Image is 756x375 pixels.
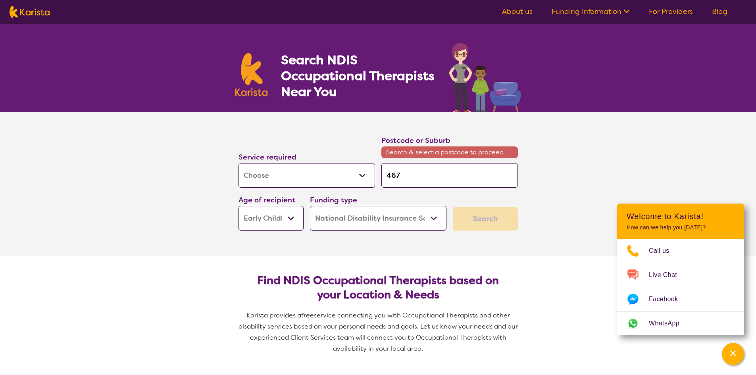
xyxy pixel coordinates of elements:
[246,311,301,319] span: Karista provides a
[649,317,689,329] span: WhatsApp
[627,212,735,221] h2: Welcome to Karista!
[449,43,521,112] img: occupational-therapy
[649,7,693,16] a: For Providers
[649,245,679,257] span: Call us
[502,7,533,16] a: About us
[617,239,744,335] ul: Choose channel
[627,224,735,231] p: How can we help you [DATE]?
[649,293,687,305] span: Facebook
[245,273,512,302] h2: Find NDIS Occupational Therapists based on your Location & Needs
[649,269,687,281] span: Live Chat
[381,136,450,145] label: Postcode or Suburb
[10,6,50,18] img: Karista logo
[310,195,357,205] label: Funding type
[722,343,744,365] button: Channel Menu
[281,52,435,100] h1: Search NDIS Occupational Therapists Near You
[617,204,744,335] div: Channel Menu
[617,312,744,335] a: Web link opens in a new tab.
[301,311,314,319] span: free
[381,163,518,188] input: Type
[239,311,519,353] span: service connecting you with Occupational Therapists and other disability services based on your p...
[235,53,268,96] img: Karista logo
[381,146,518,158] span: Search & select a postcode to proceed
[552,7,630,16] a: Funding Information
[712,7,727,16] a: Blog
[239,152,296,162] label: Service required
[239,195,295,205] label: Age of recipient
